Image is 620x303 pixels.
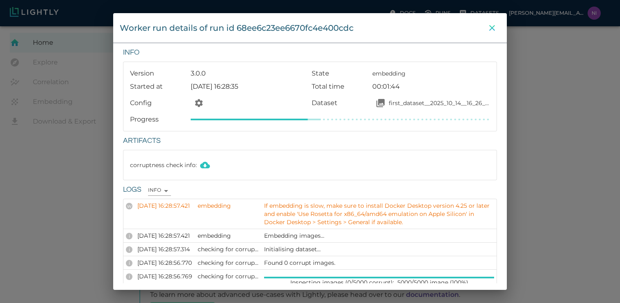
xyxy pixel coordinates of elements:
p: checking for corrupt images [198,259,259,267]
p: checking for corrupt images [198,245,259,253]
div: INFO [126,273,132,280]
div: INFO [126,246,132,253]
p: embedding [198,232,259,240]
h6: Logs [123,184,141,196]
p: State [312,69,369,78]
p: Config [130,98,187,108]
div: 3.0.0 [187,65,308,78]
button: Download corruptness check info [197,157,213,173]
time: 00:01:44 [372,83,400,90]
p: [DATE] 16:28:57.421 [137,202,193,210]
p: embedding [198,202,259,210]
div: INFO [148,186,171,195]
p: Version [130,69,187,78]
div: INFO [126,260,132,266]
button: Open your dataset first_dataset__2025_10_14__16_26_46 [372,95,389,111]
p: [DATE] 16:28:57.314 [137,245,193,253]
p: checking for corrupt images [198,272,259,280]
p: [DATE] 16:28:56.769 [137,272,193,280]
p: Progress [130,115,187,124]
h6: Artifacts [123,135,497,147]
a: Open your dataset first_dataset__2025_10_14__16_26_46first_dataset__2025_10_14__16_26_46 [372,95,490,111]
span: [DATE] 16:28:35 [191,83,238,90]
p: first_dataset__2025_10_14__16_26_46 [389,99,490,107]
button: close [484,20,500,36]
p: Dataset [312,98,369,108]
p: Started at [130,82,187,92]
p: Initialising dataset... [264,245,494,253]
p: If embedding is slow, make sure to install Docker Desktop version 4.25 or later and enable 'Use R... [264,202,494,226]
p: Embedding images... [264,232,494,240]
div: WARNING [126,203,132,209]
p: Inspecting images (0/5000 corrupt): 5000/5000 image (100%) [290,278,468,287]
p: Total time [312,82,369,92]
p: [DATE] 16:28:56.770 [137,259,193,267]
p: corruptness check info : [130,157,220,173]
p: Found 0 corrupt images. [264,259,494,267]
div: Worker run details of run id 68ee6c23ee6670fc4e400cdc [120,21,353,34]
h6: Info [123,46,497,59]
div: INFO [126,233,132,239]
span: embedding [372,70,406,77]
p: [DATE] 16:28:57.421 [137,232,193,240]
